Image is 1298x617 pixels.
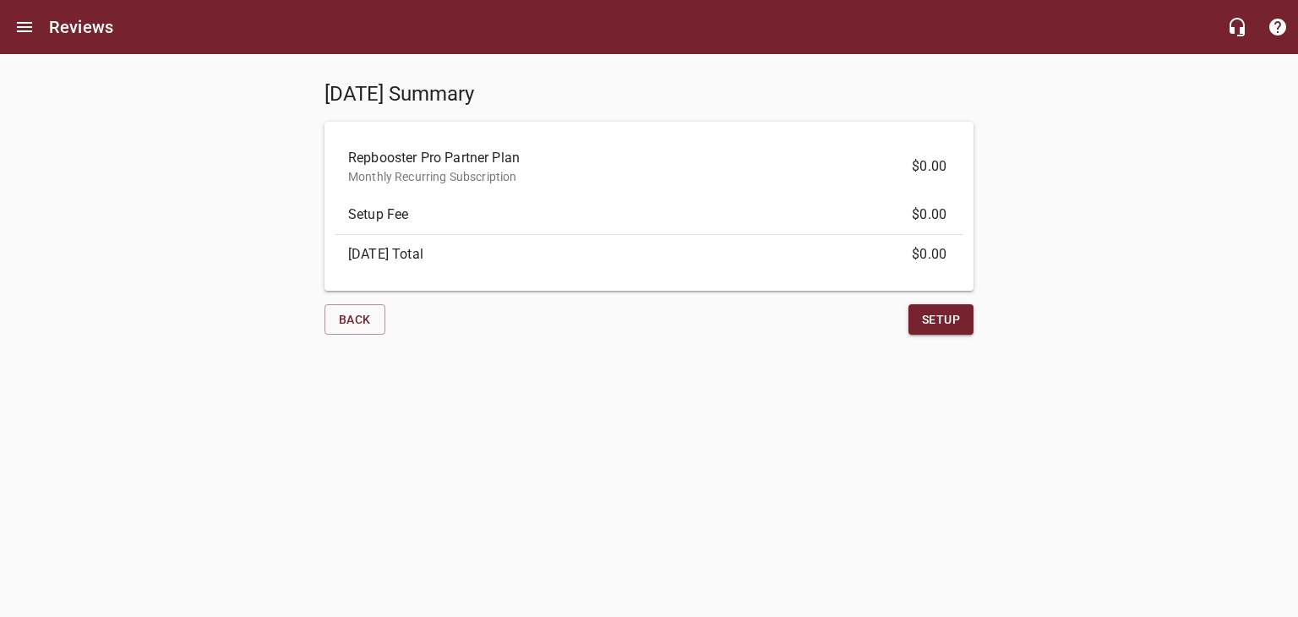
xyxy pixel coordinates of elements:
button: Support Portal [1257,7,1298,47]
span: Back [339,309,371,330]
span: Setup Fee [348,205,923,225]
span: $0.00 [912,244,946,265]
span: $0.00 [912,205,946,225]
p: Monthly Recurring Subscription [348,168,923,186]
button: Live Chat [1217,7,1257,47]
h5: [DATE] Summary [324,81,642,108]
h6: Reviews [49,14,113,41]
span: $0.00 [912,156,946,177]
button: Setup [908,304,973,336]
span: Repbooster Pro Partner Plan [348,148,923,168]
span: Setup [922,309,960,330]
button: Back [324,304,385,336]
span: [DATE] Total [348,244,923,265]
button: Open drawer [4,7,45,47]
